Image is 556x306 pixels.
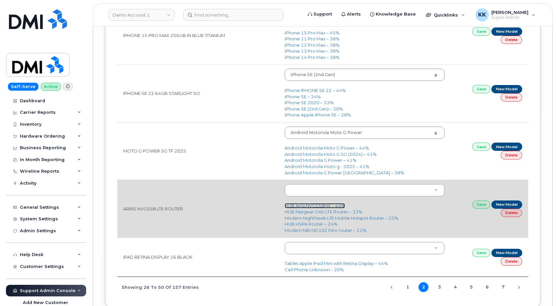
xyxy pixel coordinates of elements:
a: New Model [491,249,522,257]
a: Delete [501,93,522,102]
div: Kristin Kammer-Grossman [471,8,540,22]
a: Next [514,283,524,292]
a: HUB Arris NVG558HX – 44% [285,203,345,208]
span: Support [313,11,332,18]
span: Quicklinks [434,12,458,18]
a: Modem Nighthawk LTE Mobile Hotspot Router – 25% [285,215,399,221]
td: MOTO G POWER 5G TF 2025 [117,122,279,180]
div: Quicklinks [421,8,470,22]
a: 1 [403,282,413,292]
a: Tablet Apple iPad Mini with Retina Display – 44% [285,261,388,266]
a: iPhone SE (2nd Gen) [285,69,445,81]
a: HUB HSPA Router – 24% [285,221,338,227]
a: New Model [491,27,522,36]
a: Support [303,8,337,21]
a: Save [472,85,491,93]
input: Find something... [183,9,284,21]
a: iPhone SE (2nd Gen) – 30% [285,106,343,111]
a: iPhone IPHONE SE 22 – 44% [285,88,346,93]
a: Modem NBI ND102 Mini-router – 21% [285,228,366,233]
td: IPHONE SE 22 64GB STARLIGHT SO [117,64,279,122]
a: Delete [501,257,522,265]
a: Android Motorola Moto G Power [285,127,445,139]
td: IPHONE 15 PRO MAX 256GB IN BLUE TITANIUM [117,7,279,64]
a: New Model [491,85,522,93]
a: Save [472,249,491,257]
a: Delete [501,151,522,159]
a: Knowledge Base [365,8,420,21]
span: Android Motorola Moto G Power [287,130,362,136]
a: Save [472,200,491,209]
div: Showing 26 to 50 of 157 entries [117,281,199,292]
a: 2 [418,282,428,292]
a: Save [472,143,491,151]
a: Alerts [337,8,365,21]
a: Android Motorola moto g - 2025 – 41% [285,164,369,169]
a: Cell Phone Unknown – 20% [285,267,344,272]
a: iPhone 12 Pro Max – 38% [285,42,340,48]
a: Demo Account 1 [108,9,175,21]
a: New Model [491,200,522,209]
a: 4 [450,282,460,292]
a: iPhone 11 Pro Max – 38% [285,36,340,41]
a: iPhone Apple iPhone SE – 28% [285,112,351,117]
a: 3 [434,282,444,292]
a: 7 [498,282,508,292]
a: Save [472,27,491,36]
a: Delete [501,36,522,44]
span: Super Admin [491,15,528,20]
td: ARRIS NVG558 LTE ROUTER [117,180,279,237]
a: Android Motorola Moto G Power – 44% [285,145,369,151]
span: Alerts [347,11,361,18]
a: iPhone 13 Pro Max – 38% [285,48,340,54]
span: Knowledge Base [376,11,416,18]
span: [PERSON_NAME] [491,10,528,15]
a: Android Motorola Moto G 5G (2024) – 41% [285,152,377,157]
a: iPhone SE 2020 – 33% [285,100,334,105]
td: IPAD RETINA DISPLAY 16 BLACK [117,238,279,277]
a: Previous [387,283,397,292]
a: iPhone SE – 34% [285,94,321,99]
a: Android Motorola G Power [GEOGRAPHIC_DATA] – 38% [285,170,404,175]
a: 5 [466,282,476,292]
a: Android Motorola G Power – 41% [285,157,357,163]
a: Delete [501,209,522,217]
a: 6 [482,282,492,292]
a: New Model [491,143,522,151]
a: iPhone 14 Pro Max – 38% [285,55,340,60]
span: KK [478,11,486,19]
span: iPhone SE (2nd Gen) [287,72,335,78]
a: HUB Netgear Orbi LTE Router – 33% [285,209,362,214]
a: iPhone 15 Pro Max – 45% [285,30,340,35]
